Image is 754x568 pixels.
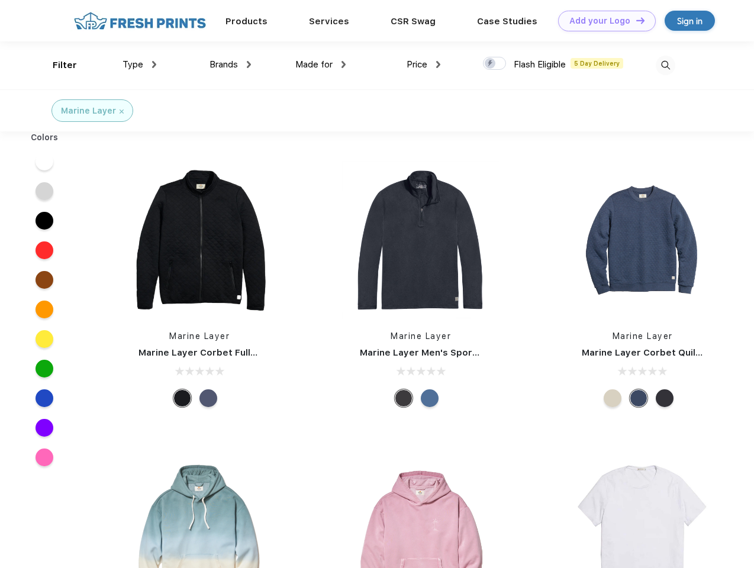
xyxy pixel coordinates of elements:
[342,161,500,318] img: func=resize&h=266
[138,347,302,358] a: Marine Layer Corbet Full-Zip Jacket
[121,161,278,318] img: func=resize&h=266
[225,16,268,27] a: Products
[421,389,439,407] div: Deep Denim
[22,131,67,144] div: Colors
[70,11,210,31] img: fo%20logo%202.webp
[210,59,238,70] span: Brands
[53,59,77,72] div: Filter
[395,389,413,407] div: Charcoal
[436,61,440,68] img: dropdown.png
[677,14,703,28] div: Sign in
[613,331,673,341] a: Marine Layer
[309,16,349,27] a: Services
[120,109,124,114] img: filter_cancel.svg
[360,347,531,358] a: Marine Layer Men's Sport Quarter Zip
[636,17,645,24] img: DT
[407,59,427,70] span: Price
[391,16,436,27] a: CSR Swag
[391,331,451,341] a: Marine Layer
[152,61,156,68] img: dropdown.png
[656,389,674,407] div: Charcoal
[173,389,191,407] div: Black
[199,389,217,407] div: Navy
[61,105,116,117] div: Marine Layer
[604,389,621,407] div: Oat Heather
[295,59,333,70] span: Made for
[571,58,623,69] span: 5 Day Delivery
[564,161,721,318] img: func=resize&h=266
[630,389,647,407] div: Navy Heather
[514,59,566,70] span: Flash Eligible
[341,61,346,68] img: dropdown.png
[247,61,251,68] img: dropdown.png
[665,11,715,31] a: Sign in
[123,59,143,70] span: Type
[656,56,675,75] img: desktop_search.svg
[169,331,230,341] a: Marine Layer
[569,16,630,26] div: Add your Logo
